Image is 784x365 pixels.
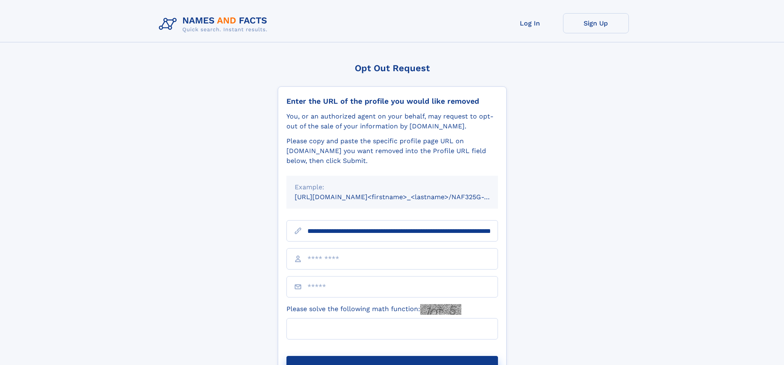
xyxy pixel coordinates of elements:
[156,13,274,35] img: Logo Names and Facts
[286,304,461,315] label: Please solve the following math function:
[563,13,629,33] a: Sign Up
[295,182,490,192] div: Example:
[295,193,514,201] small: [URL][DOMAIN_NAME]<firstname>_<lastname>/NAF325G-xxxxxxxx
[497,13,563,33] a: Log In
[286,136,498,166] div: Please copy and paste the specific profile page URL on [DOMAIN_NAME] you want removed into the Pr...
[286,112,498,131] div: You, or an authorized agent on your behalf, may request to opt-out of the sale of your informatio...
[286,97,498,106] div: Enter the URL of the profile you would like removed
[278,63,507,73] div: Opt Out Request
